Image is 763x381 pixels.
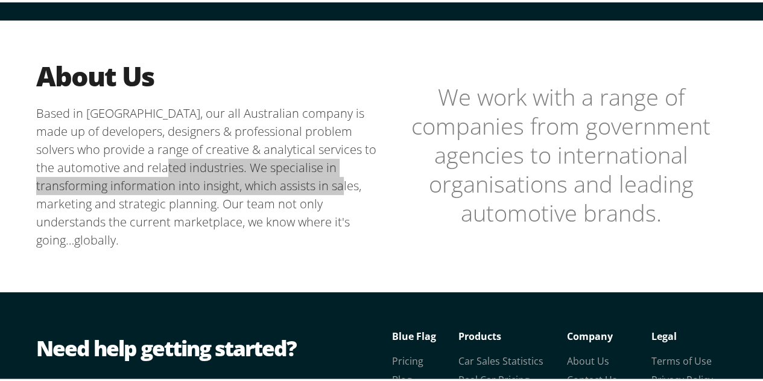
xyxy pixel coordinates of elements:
p: Legal [651,325,736,343]
h2: About Us [36,57,386,90]
a: About Us [567,352,609,365]
a: Car Sales Statistics [458,352,543,365]
p: Products [458,325,567,343]
p: Based in [GEOGRAPHIC_DATA], our all Australian company is made up of developers, designers & prof... [36,102,386,247]
a: Terms of Use [651,352,712,365]
blockquote: We work with a range of companies from government agencies to international organisations and lea... [386,80,736,225]
a: Pricing [392,352,423,365]
div: Need help getting started? [36,331,386,361]
p: Company [567,325,651,343]
p: Blue Flag [392,325,458,343]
